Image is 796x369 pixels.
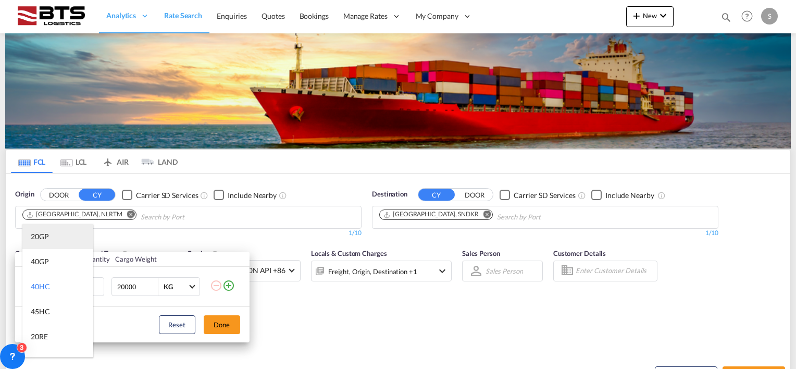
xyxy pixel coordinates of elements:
[31,306,50,317] div: 45HC
[31,281,50,292] div: 40HC
[31,256,49,267] div: 40GP
[31,331,48,342] div: 20RE
[31,356,48,367] div: 40RE
[31,231,49,242] div: 20GP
